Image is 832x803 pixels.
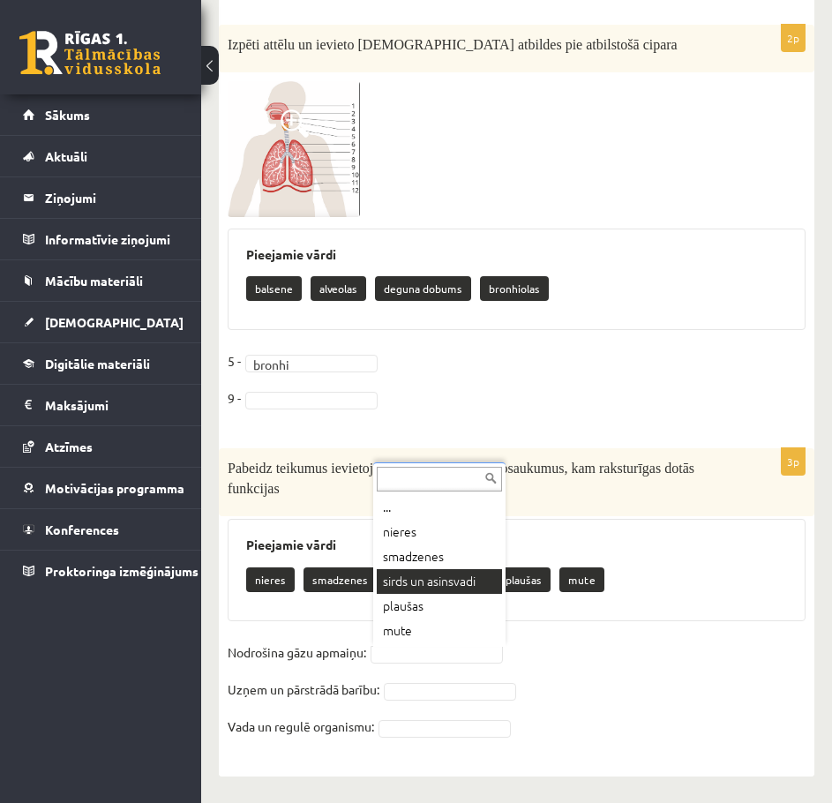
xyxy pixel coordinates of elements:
div: plaušas [377,594,502,619]
div: mute [377,619,502,643]
div: ... [377,495,502,520]
div: sirds un asinsvadi [377,569,502,594]
div: smadzenes [377,544,502,569]
div: nieres [377,520,502,544]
